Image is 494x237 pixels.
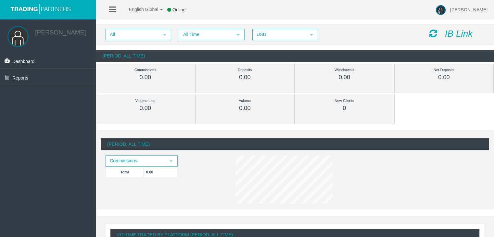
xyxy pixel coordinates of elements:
div: 0.00 [210,105,280,112]
i: IB Link [445,29,473,39]
span: select [235,32,241,37]
img: user-image [436,5,446,15]
div: (Period: All Time) [96,50,494,62]
div: 0.00 [409,74,479,81]
span: Online [172,7,185,12]
span: select [309,32,314,37]
span: Commissions [106,156,165,166]
div: Commissions [110,66,180,74]
span: select [169,158,174,164]
div: 0.00 [210,74,280,81]
td: Total [106,167,144,177]
div: Volume Lots [110,97,180,105]
div: 0.00 [110,74,180,81]
div: 0 [310,105,379,112]
div: Volume [210,97,280,105]
span: Dashboard [12,59,35,64]
td: 0.00 [144,167,177,177]
span: [PERSON_NAME] [450,7,488,12]
i: Reload Dashboard [429,29,437,38]
div: New Clients [310,97,379,105]
div: Deposits [210,66,280,74]
div: Withdrawals [310,66,379,74]
span: All [106,30,159,40]
div: 0.00 [110,105,180,112]
div: (Period: All Time) [101,138,489,150]
span: USD [253,30,306,40]
span: All Time [180,30,232,40]
span: English Global [120,7,158,12]
a: [PERSON_NAME] [35,29,86,36]
span: Reports [12,75,28,81]
img: logo.svg [8,3,73,14]
div: Net Deposits [409,66,479,74]
div: 0.00 [310,74,379,81]
span: select [162,32,167,37]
